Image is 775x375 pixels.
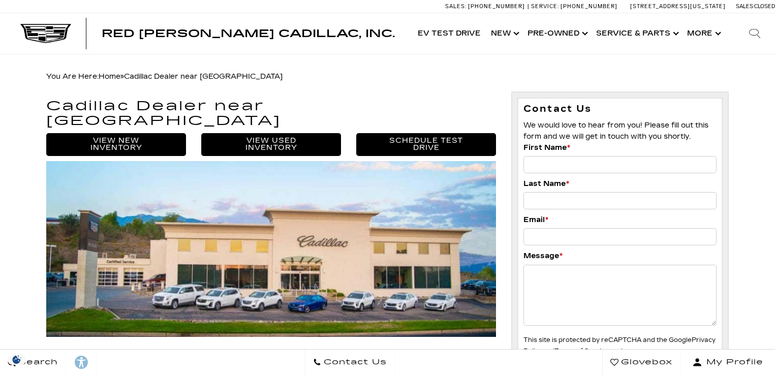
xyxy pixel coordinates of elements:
[523,336,716,355] small: This site is protected by reCAPTCHA and the Google and apply.
[523,104,717,115] h3: Contact Us
[99,72,283,81] span: »
[602,350,680,375] a: Glovebox
[618,355,672,369] span: Glovebox
[523,142,570,153] label: First Name
[5,354,28,365] img: Opt-Out Icon
[102,28,395,39] a: Red [PERSON_NAME] Cadillac, Inc.
[554,348,609,355] a: Terms of Service
[20,24,71,43] img: Cadillac Dark Logo with Cadillac White Text
[523,251,563,262] label: Message
[528,4,620,9] a: Service: [PHONE_NUMBER]
[445,3,467,10] span: Sales:
[16,355,58,369] span: Search
[531,3,559,10] span: Service:
[413,13,486,54] a: EV Test Drive
[201,133,341,155] a: View Used Inventory
[99,72,120,81] a: Home
[46,72,283,81] span: You Are Here:
[754,3,775,10] span: Closed
[445,4,528,9] a: Sales: [PHONE_NUMBER]
[321,355,387,369] span: Contact Us
[736,3,754,10] span: Sales:
[468,3,525,10] span: [PHONE_NUMBER]
[591,13,682,54] a: Service & Parts
[523,178,569,190] label: Last Name
[523,121,708,141] span: We would love to hear from you! Please fill out this form and we will get in touch with you shortly.
[682,13,724,54] button: More
[46,133,186,155] a: View New Inventory
[305,350,395,375] a: Contact Us
[702,355,763,369] span: My Profile
[5,354,28,365] section: Click to Open Cookie Consent Modal
[46,70,729,84] div: Breadcrumbs
[523,214,548,226] label: Email
[124,72,283,81] span: Cadillac Dealer near [GEOGRAPHIC_DATA]
[630,3,726,10] a: [STREET_ADDRESS][US_STATE]
[486,13,522,54] a: New
[46,99,496,128] h1: Cadillac Dealer near [GEOGRAPHIC_DATA]
[561,3,617,10] span: [PHONE_NUMBER]
[102,27,395,40] span: Red [PERSON_NAME] Cadillac, Inc.
[522,13,591,54] a: Pre-Owned
[356,133,496,155] a: Schedule Test Drive
[680,350,775,375] button: Open user profile menu
[46,161,496,337] img: Cadillac Dealer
